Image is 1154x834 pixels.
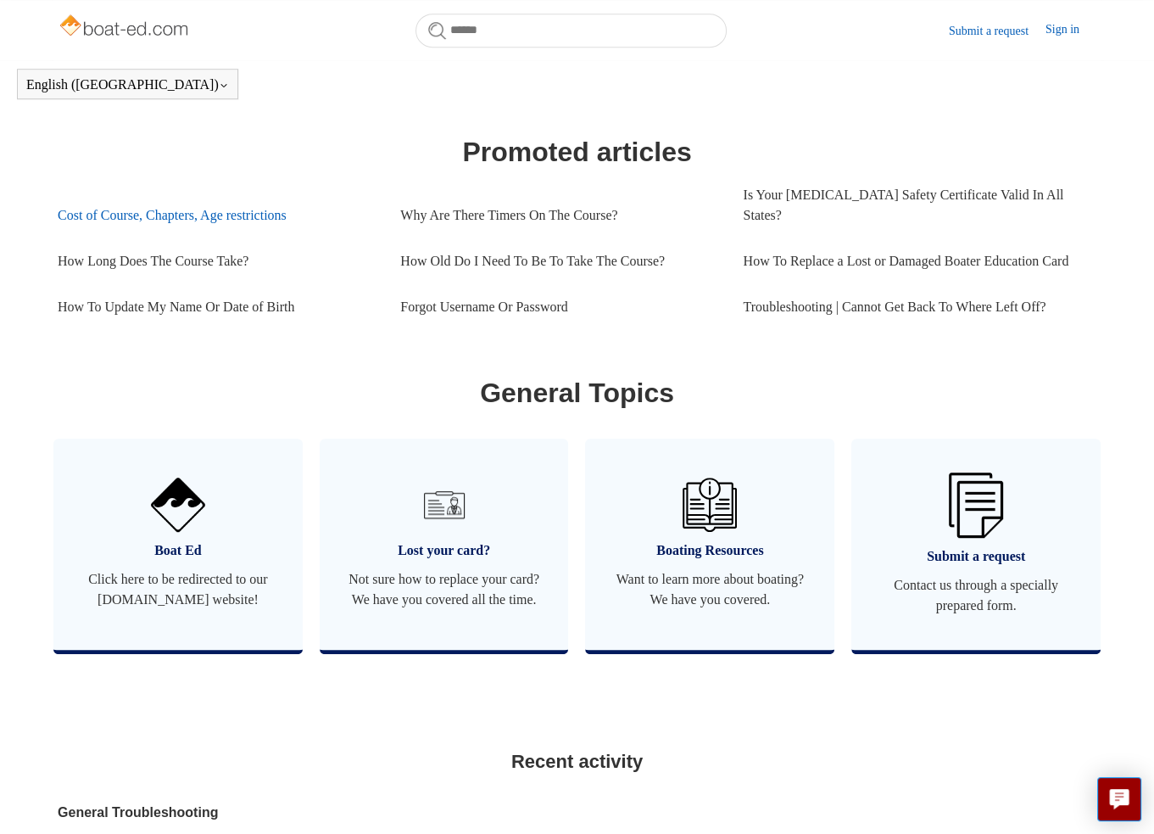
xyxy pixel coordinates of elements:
a: Forgot Username Or Password [400,284,717,330]
span: Submit a request [877,546,1075,567]
a: Why Are There Timers On The Course? [400,193,717,238]
span: Contact us through a specially prepared form. [877,575,1075,616]
a: Submit a request Contact us through a specially prepared form. [851,439,1101,650]
img: Boat-Ed Help Center home page [58,10,192,44]
span: Want to learn more about boating? We have you covered. [610,569,809,610]
h2: Recent activity [58,747,1096,775]
span: Click here to be redirected to our [DOMAIN_NAME] website! [79,569,277,610]
span: Lost your card? [345,540,544,561]
a: Sign in [1045,20,1096,41]
span: Boating Resources [610,540,809,561]
img: 01HZPCYVT14CG9T703FEE4SFXC [417,478,471,532]
button: English ([GEOGRAPHIC_DATA]) [26,77,229,92]
a: Boat Ed Click here to be redirected to our [DOMAIN_NAME] website! [53,439,303,650]
a: Cost of Course, Chapters, Age restrictions [58,193,375,238]
img: 01HZPCYVZMCNPYXCC0DPA2R54M [683,478,737,532]
a: How To Update My Name Or Date of Birth [58,284,375,330]
a: Is Your [MEDICAL_DATA] Safety Certificate Valid In All States? [743,172,1085,238]
a: How Old Do I Need To Be To Take The Course? [400,238,717,284]
a: Submit a request [949,22,1045,40]
span: Not sure how to replace your card? We have you covered all the time. [345,569,544,610]
img: 01HZPCYW3NK71669VZTW7XY4G9 [949,473,1003,538]
a: How To Replace a Lost or Damaged Boater Education Card [743,238,1085,284]
h1: Promoted articles [58,132,1096,172]
input: Search [415,14,727,48]
a: Boating Resources Want to learn more about boating? We have you covered. [585,439,834,650]
a: Lost your card? Not sure how to replace your card? We have you covered all the time. [320,439,569,650]
span: Boat Ed [79,540,277,561]
button: Live chat [1097,777,1141,821]
img: 01HZPCYVNCVF44JPJQE4DN11EA [151,478,205,532]
a: General Troubleshooting [58,803,784,823]
a: How Long Does The Course Take? [58,238,375,284]
h1: General Topics [58,372,1096,413]
a: Troubleshooting | Cannot Get Back To Where Left Off? [743,284,1085,330]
